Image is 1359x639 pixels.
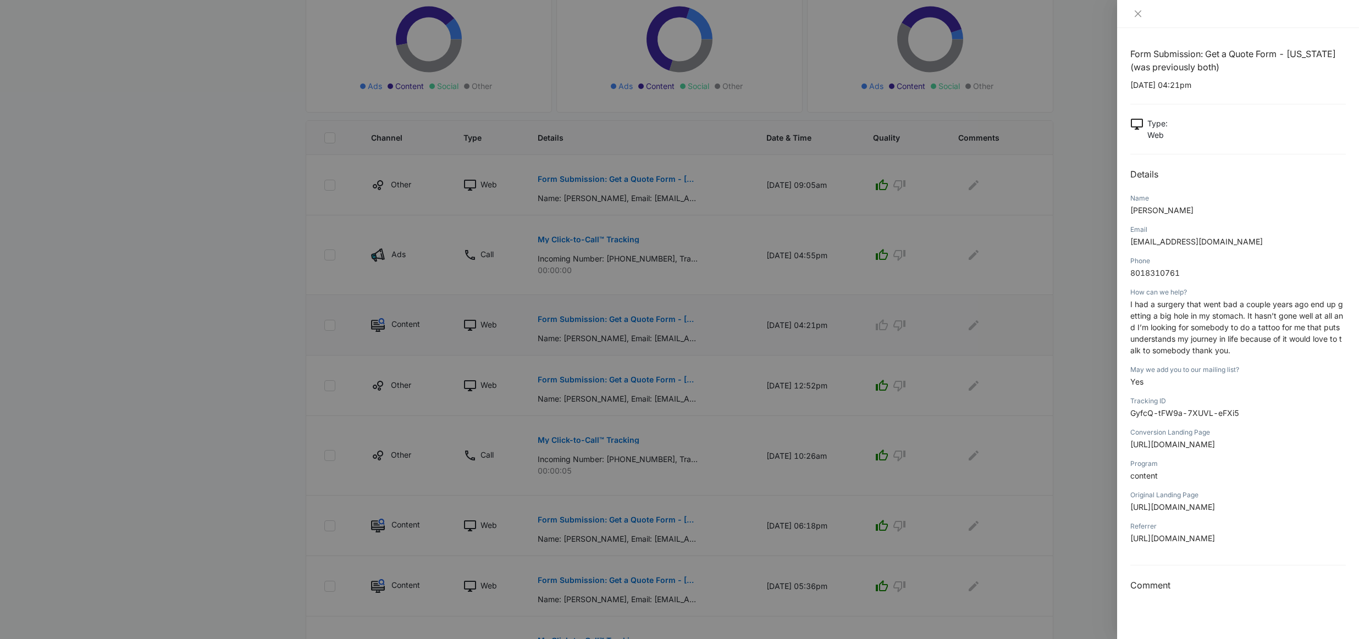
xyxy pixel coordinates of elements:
[1130,9,1146,19] button: Close
[1130,579,1346,592] h3: Comment
[1134,9,1142,18] span: close
[1130,205,1194,215] span: [PERSON_NAME]
[1130,47,1346,74] h1: Form Submission: Get a Quote Form - [US_STATE] (was previously both)
[1130,225,1346,235] div: Email
[1130,193,1346,203] div: Name
[1130,377,1143,386] span: Yes
[1130,490,1346,500] div: Original Landing Page
[1130,256,1346,266] div: Phone
[1147,118,1168,129] p: Type :
[1130,237,1263,246] span: [EMAIL_ADDRESS][DOMAIN_NAME]
[1130,440,1215,449] span: [URL][DOMAIN_NAME]
[1147,129,1168,141] p: Web
[1130,521,1346,531] div: Referrer
[1130,268,1180,277] span: 8018310761
[1130,427,1346,437] div: Conversion Landing Page
[1130,502,1215,512] span: [URL][DOMAIN_NAME]
[1130,168,1346,181] h2: Details
[1130,299,1343,355] span: I had a surgery that went bad a couple years ago end up getting a big hole in my stomach. It hasn...
[1130,408,1239,418] span: GyfcQ-tFW9a-7XUVL-eFXi5
[1130,79,1346,91] p: [DATE] 04:21pm
[1130,534,1215,543] span: [URL][DOMAIN_NAME]
[1130,471,1158,480] span: content
[1130,459,1346,469] div: Program
[1130,287,1346,297] div: How can we help?
[1130,396,1346,406] div: Tracking ID
[1130,365,1346,375] div: May we add you to our mailing list?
